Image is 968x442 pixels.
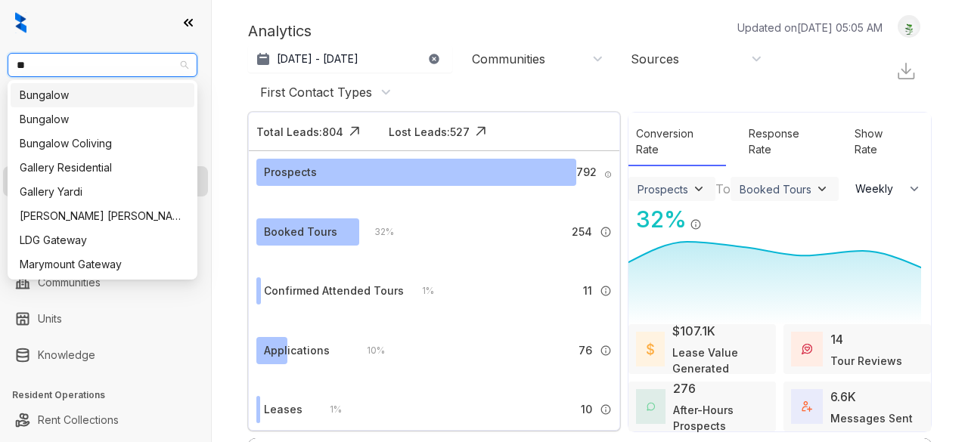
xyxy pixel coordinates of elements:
[38,340,95,370] a: Knowledge
[20,87,185,104] div: Bungalow
[264,401,302,418] div: Leases
[3,267,208,298] li: Communities
[15,12,26,33] img: logo
[855,181,901,196] span: Weekly
[690,218,702,230] img: Info
[715,180,731,198] div: To
[3,166,208,196] li: Leasing
[359,224,394,240] div: 32 %
[11,156,194,180] div: Gallery Residential
[647,402,655,411] img: AfterHoursConversations
[20,256,185,273] div: Marymount Gateway
[3,304,208,334] li: Units
[248,20,312,42] p: Analytics
[638,183,688,196] div: Prospects
[11,252,194,277] div: Marymount Gateway
[846,175,931,202] button: Weekly
[11,204,194,228] div: Gates Hudson
[802,401,812,412] img: TotalFum
[277,51,358,66] p: [DATE] - [DATE]
[604,171,612,178] img: Info
[740,183,811,196] div: Booked Tours
[631,51,679,67] div: Sources
[581,401,592,418] span: 10
[898,19,920,35] img: UserAvatar
[673,402,768,434] div: After-Hours Prospects
[672,322,715,340] div: $107.1K
[264,164,317,181] div: Prospects
[830,330,843,348] div: 14
[389,124,470,140] div: Lost Leads: 527
[11,228,194,252] div: LDG Gateway
[3,101,208,131] li: Leads
[256,124,343,140] div: Total Leads: 804
[20,184,185,200] div: Gallery Yardi
[647,342,655,356] img: LeaseValue
[38,267,101,298] a: Communities
[38,405,119,435] a: Rent Collections
[576,164,597,181] span: 792
[583,283,592,299] span: 11
[600,285,612,297] img: Info
[600,226,612,238] img: Info
[352,342,385,359] div: 10 %
[472,51,545,67] div: Communities
[3,405,208,435] li: Rent Collections
[248,45,452,73] button: [DATE] - [DATE]
[673,379,696,397] div: 276
[11,107,194,131] div: Bungalow
[20,208,185,224] div: [PERSON_NAME] [PERSON_NAME]
[343,120,366,143] img: Click Icon
[802,344,812,354] img: TourReviews
[38,304,62,334] a: Units
[407,283,434,299] div: 1 %
[260,84,372,100] div: First Contact Types
[315,401,342,418] div: 1 %
[12,388,211,402] h3: Resident Operations
[741,118,832,166] div: Response Rate
[470,120,492,143] img: Click Icon
[3,340,208,370] li: Knowledge
[814,181,830,196] img: ViewFilterArrow
[830,353,902,369] div: Tour Reviews
[579,342,592,359] span: 76
[264,283,404,299] div: Confirmed Attended Tours
[20,232,185,249] div: LDG Gateway
[672,345,768,376] div: Lease Value Generated
[11,131,194,156] div: Bungalow Coliving
[628,202,687,236] div: 32 %
[600,403,612,416] img: Info
[264,342,330,359] div: Applications
[11,180,194,204] div: Gallery Yardi
[3,202,208,233] li: Collections
[20,135,185,152] div: Bungalow Coliving
[572,224,592,240] span: 254
[600,345,612,357] img: Info
[264,224,337,240] div: Booked Tours
[691,181,706,196] img: ViewFilterArrow
[20,111,185,128] div: Bungalow
[830,410,913,426] div: Messages Sent
[628,118,726,166] div: Conversion Rate
[737,20,883,36] p: Updated on [DATE] 05:05 AM
[702,205,724,227] img: Click Icon
[830,388,856,406] div: 6.6K
[895,60,917,82] img: Download
[847,118,916,166] div: Show Rate
[20,159,185,176] div: Gallery Residential
[11,83,194,107] div: Bungalow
